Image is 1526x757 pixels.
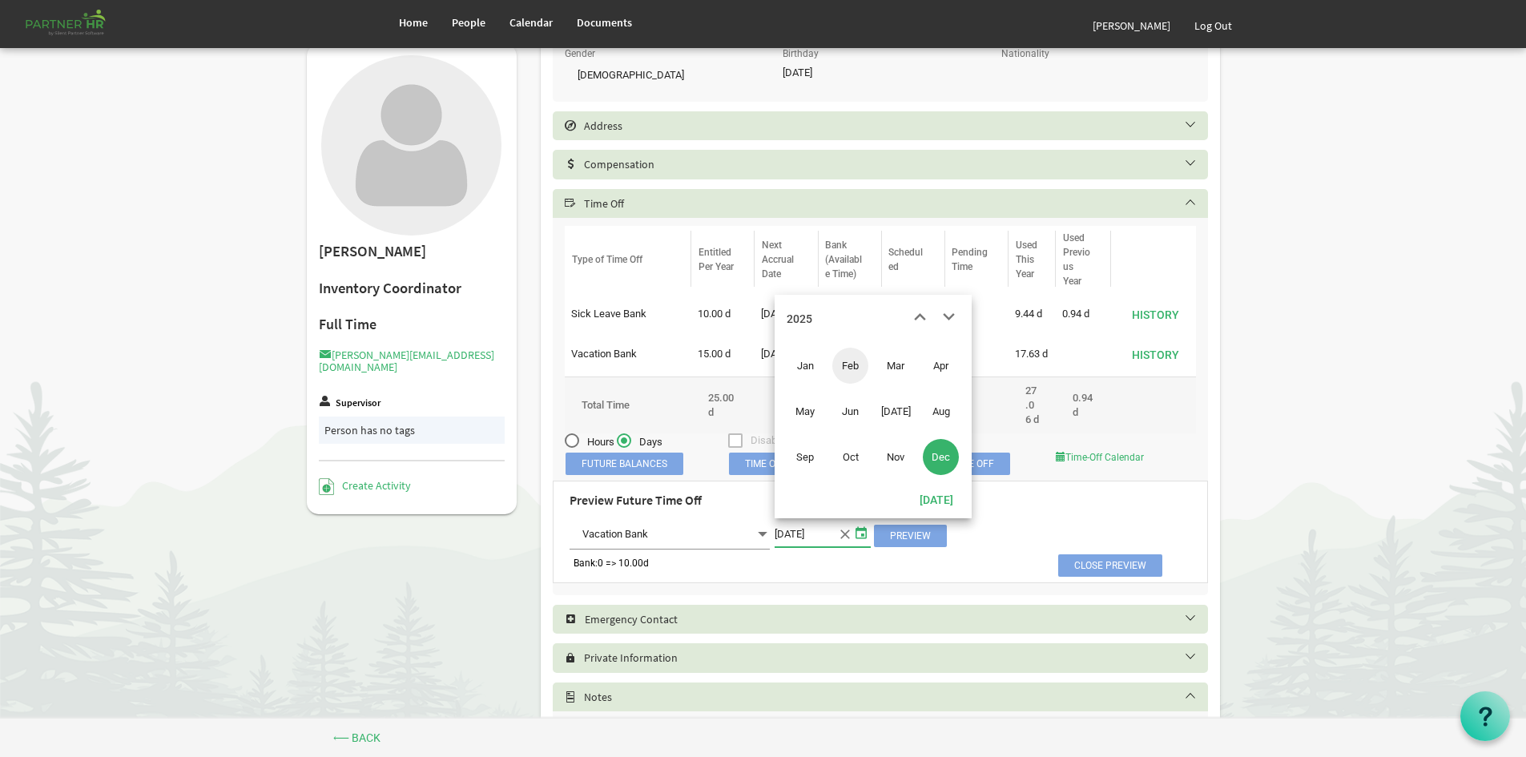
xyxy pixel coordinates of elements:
div: Person has no tags [324,422,500,438]
span: Days [617,435,662,449]
td: is Command column column header [1111,336,1196,372]
span: Scheduled [888,247,923,272]
td: 7.50 column header Used Previous Year [1056,376,1111,433]
a: [PERSON_NAME] [1081,3,1182,48]
span: Select [565,614,577,625]
span: Used This Year [1016,240,1037,280]
h2: [PERSON_NAME] [319,244,505,260]
span: Jan [787,348,823,384]
td: is template cell column header Used Previous Year [1056,336,1111,372]
span: Select [565,691,576,703]
h5: Address [565,119,1220,132]
span: Select [565,652,576,663]
img: Create Activity [319,478,334,495]
button: History [1121,343,1190,365]
span: Entitled Per Year [699,247,734,272]
div: title [787,303,812,335]
h5: Compensation [565,158,1220,171]
span: Dec [923,439,959,475]
div: Bank: [562,557,1045,570]
label: Nationality [1001,49,1049,59]
span: Mar [878,348,914,384]
span: Used Previous Year [1063,232,1090,287]
a: Request Time Off [893,453,1010,475]
span: Bank (Available Time) [825,240,862,280]
h5: Emergency Contact [565,613,1220,626]
span: close [837,522,852,546]
span: Apr [923,348,959,384]
span: Time Off Details [729,453,842,475]
td: column header Next Accrual Date [755,376,818,433]
span: Future Balances [566,453,683,475]
button: next month [935,303,964,332]
td: is Command column column header [1111,296,1196,332]
td: is template cell column header Pending Time [945,336,1009,372]
td: is template cell column header Pending Time [945,296,1009,332]
span: Feb [832,348,868,384]
label: Supervisor [336,398,380,409]
td: 0.00 column header Pending Time [945,376,1009,433]
button: Today [909,488,964,510]
span: Aug [923,393,959,429]
td: 8/31/2025 column header Next Accrual Date [755,336,818,372]
h4: Full Time [319,316,505,332]
h3: Preview Future Time Off [570,493,1191,508]
a: Log Out [1182,3,1244,48]
span: Close Preview [1058,554,1162,577]
span: Sep [787,439,823,475]
td: 17.63 d is template cell column header Used This Year [1009,336,1056,372]
span: select [852,522,871,543]
td: Sick Leave Bank column header Type of Time Off [565,296,691,332]
span: Select [565,198,576,209]
h5: Time Off [565,197,1220,210]
button: History [1121,303,1190,325]
a: Time-Off Calendar [1056,452,1144,463]
td: 15.00 d is template cell column header Entitled Per Year [691,336,755,372]
img: User with no profile picture [321,55,501,236]
span: Calendar [509,15,553,30]
a: [PERSON_NAME][EMAIL_ADDRESS][DOMAIN_NAME] [319,348,494,374]
span: Home [399,15,428,30]
td: Vacation Bank column header Type of Time Off [565,336,691,372]
span: Documents [577,15,632,30]
span: Preview [874,525,947,547]
span: May [787,393,823,429]
a: Create Activity [319,478,411,493]
span: Pending Time [952,247,988,272]
span: Jun [832,393,868,429]
h5: Private Information [565,651,1220,664]
td: 9/1/2025 column header Next Accrual Date [755,296,818,332]
td: 10.00 d is template cell column header Entitled Per Year [691,296,755,332]
h2: Inventory Coordinator [319,280,505,297]
span: Select [565,120,576,131]
span: People [452,15,485,30]
td: column header [1111,376,1196,433]
span: [DATE] [878,393,914,429]
label: Gender [565,49,595,59]
td: 0.94 d is template cell column header Used Previous Year [1056,296,1111,332]
td: 216.50 column header Used This Year [1009,376,1056,433]
span: Type of Time Off [572,254,642,265]
span: 0 => 10.00d [598,558,649,569]
td: December 2025 [918,434,964,480]
button: previous month [906,303,935,332]
td: column header Type of Time Off [565,376,691,433]
span: Oct [832,439,868,475]
label: Birthday [783,49,819,59]
span: Nov [878,439,914,475]
span: Next Accrual Date [762,240,794,280]
span: Select [565,159,576,170]
td: 25.00 column header Entitled Per Year [691,376,755,433]
td: 9.44 d is template cell column header Used This Year [1009,296,1056,332]
h5: Notes [565,691,1220,703]
span: Hours [565,435,614,449]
